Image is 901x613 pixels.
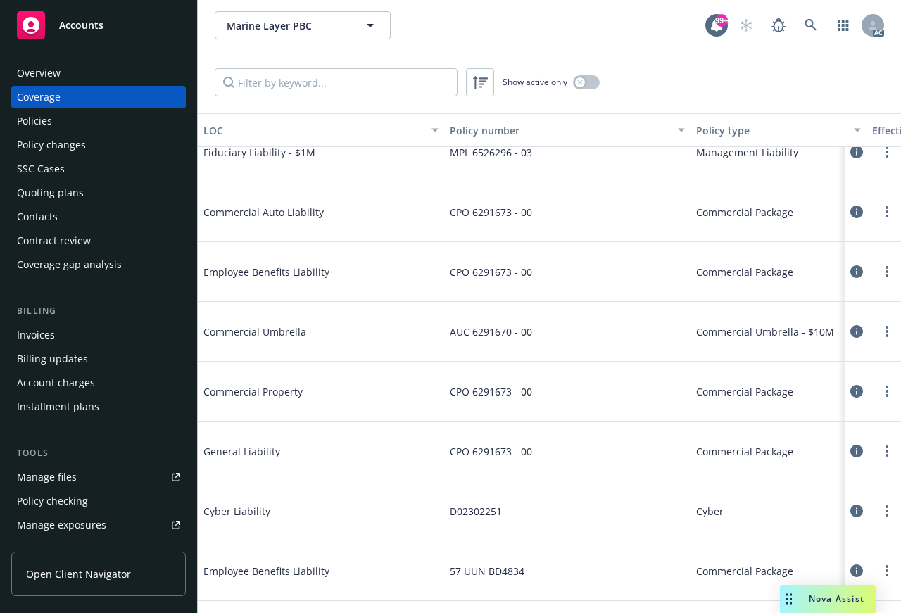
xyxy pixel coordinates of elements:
[878,144,895,160] a: more
[11,466,186,488] a: Manage files
[11,372,186,394] a: Account charges
[17,182,84,204] div: Quoting plans
[17,396,99,418] div: Installment plans
[11,229,186,252] a: Contract review
[696,265,793,279] span: Commercial Package
[17,110,52,132] div: Policies
[17,466,77,488] div: Manage files
[450,205,532,220] span: CPO 6291673 - 00
[198,113,444,147] button: LOC
[797,11,825,39] a: Search
[215,68,458,96] input: Filter by keyword...
[11,134,186,156] a: Policy changes
[59,20,103,31] span: Accounts
[11,253,186,276] a: Coverage gap analysis
[878,503,895,519] a: more
[11,6,186,45] a: Accounts
[17,134,86,156] div: Policy changes
[11,62,186,84] a: Overview
[11,348,186,370] a: Billing updates
[878,263,895,280] a: more
[696,504,724,519] span: Cyber
[11,304,186,318] div: Billing
[503,76,567,88] span: Show active only
[17,229,91,252] div: Contract review
[11,86,186,108] a: Coverage
[203,504,415,519] span: Cyber Liability
[450,504,502,519] span: D02302251
[696,324,834,339] span: Commercial Umbrella - $10M
[780,585,798,613] div: Drag to move
[450,145,532,160] span: MPL 6526296 - 03
[17,514,106,536] div: Manage exposures
[878,562,895,579] a: more
[696,145,798,160] span: Management Liability
[696,205,793,220] span: Commercial Package
[450,324,532,339] span: AUC 6291670 - 00
[780,585,876,613] button: Nova Assist
[450,564,524,579] span: 57 UUN BD4834
[450,444,532,459] span: CPO 6291673 - 00
[696,123,845,138] div: Policy type
[215,11,391,39] button: Marine Layer PBC
[203,324,415,339] span: Commercial Umbrella
[17,324,55,346] div: Invoices
[878,203,895,220] a: more
[444,113,691,147] button: Policy number
[11,324,186,346] a: Invoices
[764,11,793,39] a: Report a Bug
[809,593,864,605] span: Nova Assist
[17,372,95,394] div: Account charges
[17,538,109,560] div: Manage certificates
[11,490,186,512] a: Policy checking
[227,18,348,33] span: Marine Layer PBC
[203,444,415,459] span: General Liability
[450,384,532,399] span: CPO 6291673 - 00
[691,113,867,147] button: Policy type
[696,444,793,459] span: Commercial Package
[696,384,793,399] span: Commercial Package
[17,158,65,180] div: SSC Cases
[11,206,186,228] a: Contacts
[878,383,895,400] a: more
[11,396,186,418] a: Installment plans
[26,567,131,581] span: Open Client Navigator
[11,538,186,560] a: Manage certificates
[696,564,793,579] span: Commercial Package
[11,514,186,536] a: Manage exposures
[878,443,895,460] a: more
[715,14,728,27] div: 99+
[829,11,857,39] a: Switch app
[17,253,122,276] div: Coverage gap analysis
[203,265,415,279] span: Employee Benefits Liability
[11,446,186,460] div: Tools
[450,265,532,279] span: CPO 6291673 - 00
[17,348,88,370] div: Billing updates
[17,206,58,228] div: Contacts
[732,11,760,39] a: Start snowing
[17,62,61,84] div: Overview
[11,110,186,132] a: Policies
[878,323,895,340] a: more
[11,182,186,204] a: Quoting plans
[450,123,669,138] div: Policy number
[11,158,186,180] a: SSC Cases
[17,86,61,108] div: Coverage
[203,145,415,160] span: Fiduciary Liability - $1M
[203,123,423,138] div: LOC
[17,490,88,512] div: Policy checking
[203,384,415,399] span: Commercial Property
[203,205,415,220] span: Commercial Auto Liability
[203,564,415,579] span: Employee Benefits Liability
